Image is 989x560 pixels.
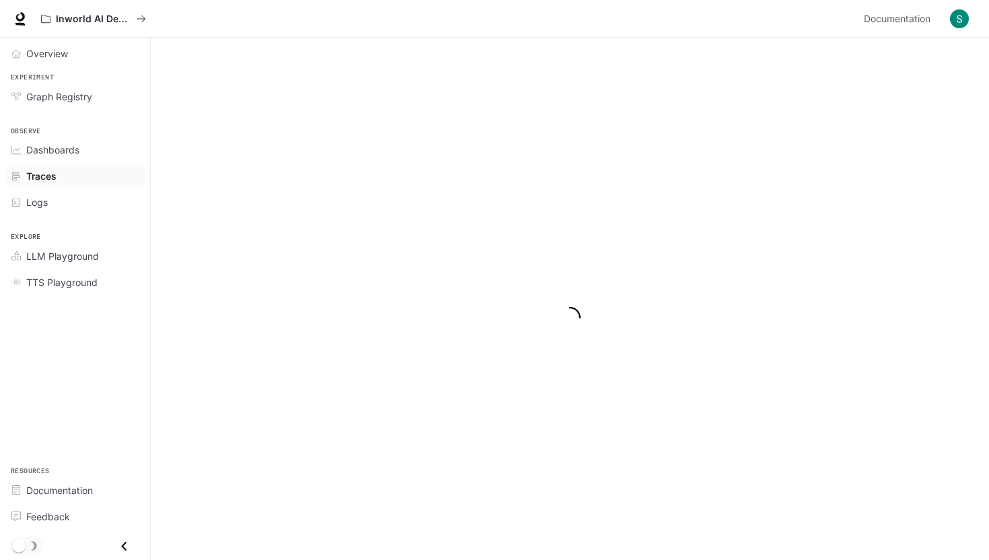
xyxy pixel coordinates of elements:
[26,46,68,61] span: Overview
[5,164,145,188] a: Traces
[12,538,26,553] span: Dark mode toggle
[109,532,139,560] button: Close drawer
[946,5,973,32] button: User avatar
[5,244,145,268] a: LLM Playground
[26,275,98,289] span: TTS Playground
[56,13,131,25] p: Inworld AI Demos
[5,271,145,294] a: TTS Playground
[5,42,145,65] a: Overview
[26,143,79,157] span: Dashboards
[26,249,99,263] span: LLM Playground
[950,9,969,28] img: User avatar
[5,138,145,162] a: Dashboards
[5,190,145,214] a: Logs
[5,479,145,502] a: Documentation
[5,85,145,108] a: Graph Registry
[5,505,145,528] a: Feedback
[26,90,92,104] span: Graph Registry
[559,307,581,328] span: loading
[26,195,48,209] span: Logs
[858,5,941,32] a: Documentation
[35,5,152,32] button: All workspaces
[26,169,57,183] span: Traces
[26,483,93,497] span: Documentation
[864,11,930,28] span: Documentation
[26,510,70,524] span: Feedback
